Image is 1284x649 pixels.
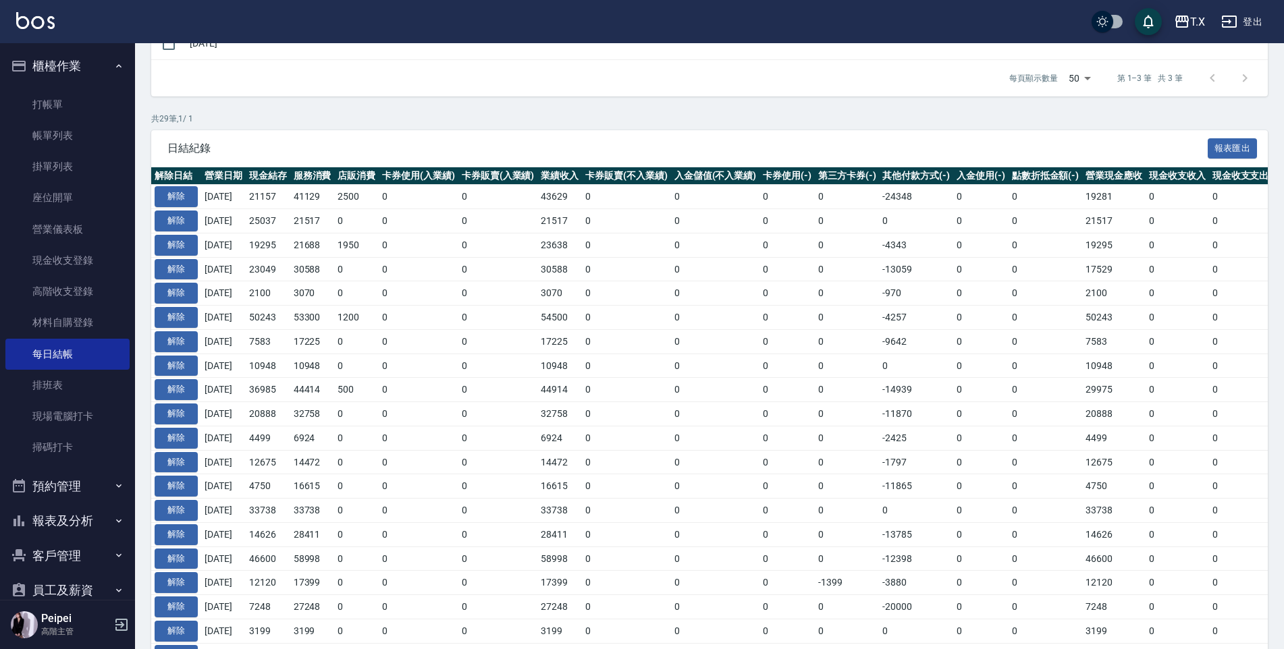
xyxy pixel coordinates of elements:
[1208,141,1258,154] a: 報表匯出
[155,572,198,593] button: 解除
[1209,450,1283,474] td: 0
[379,499,458,523] td: 0
[290,209,335,233] td: 21517
[815,167,880,185] th: 第三方卡券(-)
[1209,281,1283,306] td: 0
[953,233,1009,257] td: 0
[334,167,379,185] th: 店販消費
[537,281,582,306] td: 3070
[246,257,290,281] td: 23049
[290,450,335,474] td: 14472
[1009,185,1083,209] td: 0
[458,281,538,306] td: 0
[815,306,880,330] td: 0
[1117,72,1183,84] p: 第 1–3 筆 共 3 筆
[334,185,379,209] td: 2500
[290,378,335,402] td: 44414
[201,426,246,450] td: [DATE]
[246,474,290,499] td: 4750
[582,257,671,281] td: 0
[879,167,953,185] th: 其他付款方式(-)
[246,402,290,426] td: 20888
[1009,450,1083,474] td: 0
[155,476,198,497] button: 解除
[953,281,1009,306] td: 0
[1082,402,1146,426] td: 20888
[458,167,538,185] th: 卡券販賣(入業績)
[1009,209,1083,233] td: 0
[201,474,246,499] td: [DATE]
[1082,474,1146,499] td: 4750
[155,259,198,280] button: 解除
[1009,257,1083,281] td: 0
[334,378,379,402] td: 500
[879,233,953,257] td: -4343
[1146,450,1209,474] td: 0
[759,233,815,257] td: 0
[879,354,953,378] td: 0
[201,402,246,426] td: [DATE]
[537,329,582,354] td: 17225
[151,167,201,185] th: 解除日結
[379,329,458,354] td: 0
[582,474,671,499] td: 0
[582,209,671,233] td: 0
[246,209,290,233] td: 25037
[458,209,538,233] td: 0
[1082,306,1146,330] td: 50243
[246,450,290,474] td: 12675
[1146,354,1209,378] td: 0
[334,233,379,257] td: 1950
[537,354,582,378] td: 10948
[1216,9,1268,34] button: 登出
[201,233,246,257] td: [DATE]
[379,233,458,257] td: 0
[1209,233,1283,257] td: 0
[41,625,110,638] p: 高階主管
[671,402,760,426] td: 0
[671,185,760,209] td: 0
[379,474,458,499] td: 0
[582,354,671,378] td: 0
[5,307,130,338] a: 材料自購登錄
[759,402,815,426] td: 0
[953,329,1009,354] td: 0
[151,113,1268,125] p: 共 29 筆, 1 / 1
[815,257,880,281] td: 0
[1135,8,1162,35] button: save
[537,233,582,257] td: 23638
[759,329,815,354] td: 0
[671,233,760,257] td: 0
[1146,402,1209,426] td: 0
[671,257,760,281] td: 0
[1082,233,1146,257] td: 19295
[155,524,198,545] button: 解除
[290,281,335,306] td: 3070
[458,426,538,450] td: 0
[1209,426,1283,450] td: 0
[5,432,130,463] a: 掃碼打卡
[1209,329,1283,354] td: 0
[582,402,671,426] td: 0
[815,402,880,426] td: 0
[953,402,1009,426] td: 0
[334,257,379,281] td: 0
[1146,329,1209,354] td: 0
[953,167,1009,185] th: 入金使用(-)
[201,450,246,474] td: [DATE]
[879,281,953,306] td: -970
[379,209,458,233] td: 0
[290,499,335,523] td: 33738
[671,354,760,378] td: 0
[334,354,379,378] td: 0
[5,245,130,276] a: 現金收支登錄
[246,354,290,378] td: 10948
[155,235,198,256] button: 解除
[671,209,760,233] td: 0
[1209,378,1283,402] td: 0
[582,426,671,450] td: 0
[953,354,1009,378] td: 0
[1009,426,1083,450] td: 0
[201,209,246,233] td: [DATE]
[379,402,458,426] td: 0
